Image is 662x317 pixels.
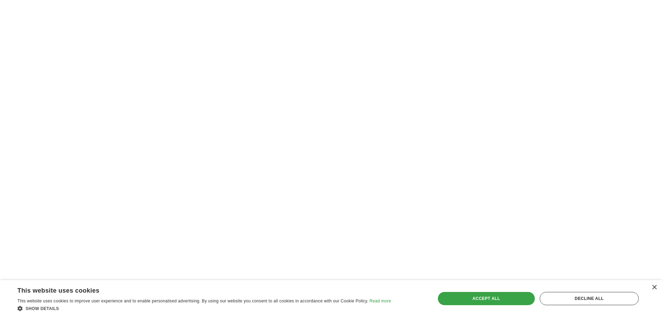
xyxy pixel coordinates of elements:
[17,299,368,303] span: This website uses cookies to improve user experience and to enable personalised advertising. By u...
[26,306,59,311] span: Show details
[369,299,391,303] a: Read more, opens a new window
[438,292,535,305] div: Accept all
[17,305,391,312] div: Show details
[17,284,374,295] div: This website uses cookies
[540,292,639,305] div: Decline all
[652,285,657,290] div: Close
